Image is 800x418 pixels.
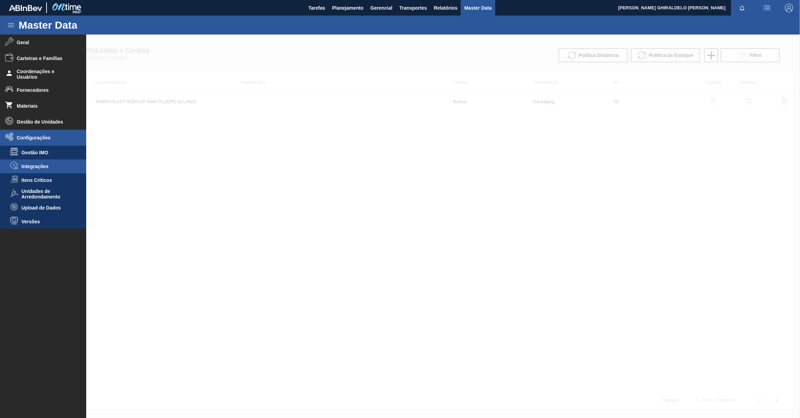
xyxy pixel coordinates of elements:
[763,4,771,12] img: userActions
[21,205,74,211] span: Upload de Dados
[785,4,793,12] img: Logout
[9,5,42,11] img: TNhmsLtSVTkK8tSr43FrP2fwEKptu5GPRR3wAAAABJRU5ErkJggg==
[21,164,74,169] span: Integrações
[19,21,141,29] h1: Master Data
[21,177,74,183] span: Itens Críticos
[434,4,457,12] span: Relatórios
[370,4,392,12] span: Gerencial
[17,119,74,125] span: Gestão de Unidades
[464,4,491,12] span: Master Data
[17,56,74,61] span: Carteiras e Famílias
[17,40,74,45] span: Geral
[399,4,427,12] span: Transportes
[332,4,363,12] span: Planejamento
[21,150,74,155] span: Gestão IMO
[17,135,74,140] span: Configurações
[17,103,74,109] span: Materiais
[308,4,325,12] span: Tarefas
[17,87,74,93] span: Fornecedores
[17,69,74,80] span: Coordenações e Usuários
[731,3,753,13] button: Notificações
[21,219,74,224] span: Versões
[21,188,74,200] span: Unidades de Arredondamento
